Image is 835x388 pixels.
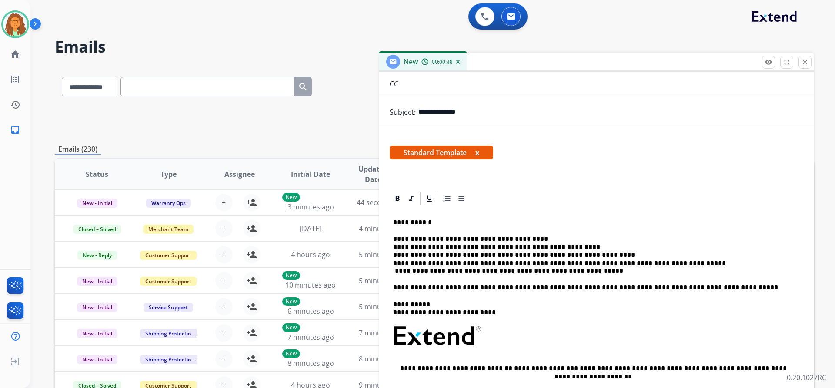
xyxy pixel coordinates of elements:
[10,49,20,60] mat-icon: home
[359,328,405,338] span: 7 minutes ago
[287,202,334,212] span: 3 minutes ago
[215,350,233,368] button: +
[765,58,772,66] mat-icon: remove_red_eye
[390,107,416,117] p: Subject:
[143,225,194,234] span: Merchant Team
[77,303,117,312] span: New - Initial
[287,358,334,368] span: 8 minutes ago
[405,192,418,205] div: Italic
[222,197,226,208] span: +
[801,58,809,66] mat-icon: close
[354,164,393,185] span: Updated Date
[359,302,405,312] span: 5 minutes ago
[215,272,233,289] button: +
[222,328,226,338] span: +
[441,192,454,205] div: Ordered List
[3,12,27,36] img: avatar
[287,332,334,342] span: 7 minutes ago
[55,38,814,56] h2: Emails
[215,194,233,211] button: +
[77,277,117,286] span: New - Initial
[10,99,20,110] mat-icon: history
[10,74,20,85] mat-icon: list_alt
[222,223,226,234] span: +
[359,224,405,233] span: 4 minutes ago
[282,349,300,358] p: New
[247,197,257,208] mat-icon: person_add
[287,306,334,316] span: 6 minutes ago
[222,302,226,312] span: +
[359,250,405,259] span: 5 minutes ago
[86,169,108,179] span: Status
[357,198,407,207] span: 44 seconds ago
[247,302,257,312] mat-icon: person_add
[359,354,405,364] span: 8 minutes ago
[140,329,200,338] span: Shipping Protection
[247,328,257,338] mat-icon: person_add
[475,147,479,158] button: x
[359,276,405,285] span: 5 minutes ago
[454,192,468,205] div: Bullet List
[77,355,117,364] span: New - Initial
[55,144,101,155] p: Emails (230)
[247,249,257,260] mat-icon: person_add
[144,303,193,312] span: Service Support
[77,329,117,338] span: New - Initial
[140,355,200,364] span: Shipping Protection
[298,82,308,92] mat-icon: search
[291,250,330,259] span: 4 hours ago
[215,220,233,237] button: +
[77,199,117,208] span: New - Initial
[160,169,177,179] span: Type
[77,251,117,260] span: New - Reply
[222,354,226,364] span: +
[391,192,404,205] div: Bold
[783,58,791,66] mat-icon: fullscreen
[390,146,493,159] span: Standard Template
[215,298,233,315] button: +
[247,223,257,234] mat-icon: person_add
[247,354,257,364] mat-icon: person_add
[222,249,226,260] span: +
[390,79,400,89] p: CC:
[787,372,826,383] p: 0.20.1027RC
[423,192,436,205] div: Underline
[282,323,300,332] p: New
[285,280,336,290] span: 10 minutes ago
[432,59,453,66] span: 00:00:48
[247,275,257,286] mat-icon: person_add
[140,277,197,286] span: Customer Support
[140,251,197,260] span: Customer Support
[300,224,321,233] span: [DATE]
[146,199,191,208] span: Warranty Ops
[222,275,226,286] span: +
[282,193,300,202] p: New
[224,169,255,179] span: Assignee
[215,324,233,342] button: +
[282,297,300,306] p: New
[215,246,233,263] button: +
[291,169,330,179] span: Initial Date
[73,225,121,234] span: Closed – Solved
[404,57,418,66] span: New
[282,271,300,280] p: New
[10,125,20,135] mat-icon: inbox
